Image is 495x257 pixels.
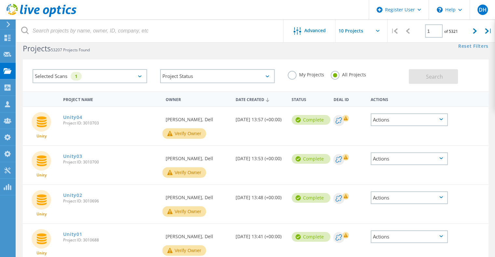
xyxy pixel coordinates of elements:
a: Unity02 [63,193,82,198]
span: Project ID: 3010696 [63,199,159,203]
div: Complete [292,193,330,203]
a: Unity01 [63,232,82,237]
a: Unity04 [63,115,82,120]
div: [PERSON_NAME], Dell [162,146,232,167]
div: Deal Id [330,93,367,105]
span: 53207 Projects Found [51,47,90,53]
div: [PERSON_NAME], Dell [162,185,232,206]
div: Complete [292,154,330,164]
div: Project Status [160,69,275,83]
a: Reset Filters [458,44,488,49]
div: [DATE] 13:48 (+00:00) [232,185,288,206]
div: 1 [71,72,82,81]
label: All Projects [331,71,366,77]
span: Advanced [304,28,326,33]
div: Actions [371,230,448,243]
button: Verify Owner [162,245,206,256]
button: Search [409,69,458,84]
span: DH [478,7,486,12]
span: Search [426,73,443,80]
div: Actions [371,152,448,165]
label: My Projects [288,71,324,77]
div: Project Name [60,93,162,105]
div: Complete [292,232,330,242]
input: Search projects by name, owner, ID, company, etc [16,19,284,42]
div: [PERSON_NAME], Dell [162,107,232,128]
button: Verify Owner [162,206,206,217]
span: Unity [36,212,47,216]
div: Date Created [232,93,288,105]
div: Actions [371,113,448,126]
svg: \n [437,7,443,13]
span: Unity [36,251,47,255]
div: Status [288,93,330,105]
div: Actions [371,191,448,204]
div: [DATE] 13:53 (+00:00) [232,146,288,167]
span: of 5321 [444,29,458,34]
span: Project ID: 3010703 [63,121,159,125]
div: Actions [367,93,451,105]
span: Project ID: 3010688 [63,238,159,242]
div: Owner [162,93,232,105]
div: [DATE] 13:41 (+00:00) [232,224,288,245]
div: [DATE] 13:57 (+00:00) [232,107,288,128]
span: Project ID: 3010700 [63,160,159,164]
span: Unity [36,173,47,177]
div: Selected Scans [33,69,147,83]
div: Complete [292,115,330,125]
a: Unity03 [63,154,82,159]
button: Verify Owner [162,167,206,178]
b: Projects [23,43,51,54]
button: Verify Owner [162,128,206,139]
div: | [388,19,401,43]
div: | [482,19,495,43]
span: Unity [36,134,47,138]
a: Live Optics Dashboard [7,14,76,18]
div: [PERSON_NAME], Dell [162,224,232,245]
